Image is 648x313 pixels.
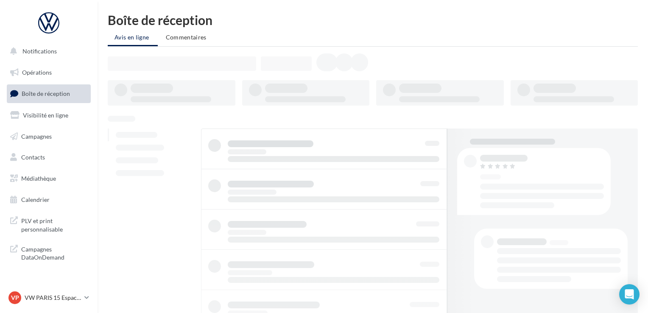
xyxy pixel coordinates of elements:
[5,191,92,209] a: Calendrier
[22,90,70,97] span: Boîte de réception
[25,293,81,302] p: VW PARIS 15 Espace Suffren
[21,154,45,161] span: Contacts
[5,106,92,124] a: Visibilité en ligne
[11,293,19,302] span: VP
[21,196,50,203] span: Calendrier
[22,48,57,55] span: Notifications
[108,14,638,26] div: Boîte de réception
[5,42,89,60] button: Notifications
[619,284,640,305] div: Open Intercom Messenger
[166,34,207,41] span: Commentaires
[21,132,52,140] span: Campagnes
[5,84,92,103] a: Boîte de réception
[23,112,68,119] span: Visibilité en ligne
[21,215,87,233] span: PLV et print personnalisable
[22,69,52,76] span: Opérations
[5,128,92,145] a: Campagnes
[5,170,92,187] a: Médiathèque
[21,243,87,262] span: Campagnes DataOnDemand
[5,64,92,81] a: Opérations
[7,290,91,306] a: VP VW PARIS 15 Espace Suffren
[5,240,92,265] a: Campagnes DataOnDemand
[21,175,56,182] span: Médiathèque
[5,148,92,166] a: Contacts
[5,212,92,237] a: PLV et print personnalisable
